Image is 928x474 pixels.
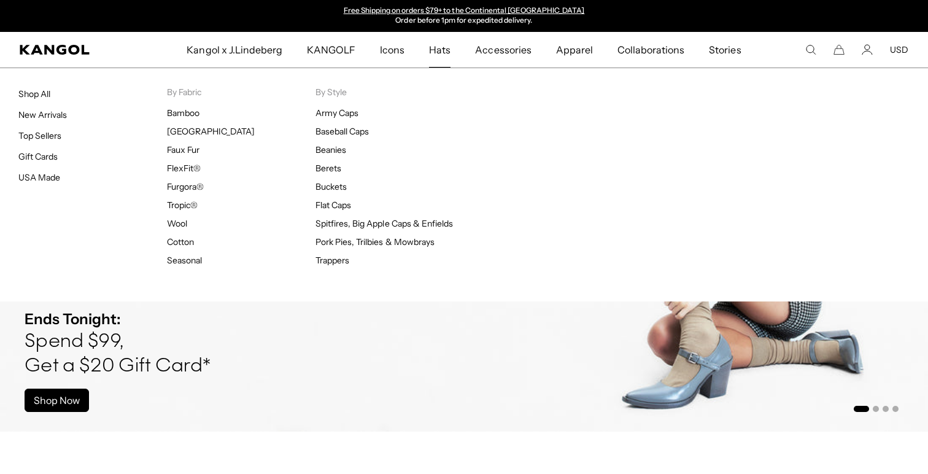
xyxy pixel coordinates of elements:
a: FlexFit® [167,163,201,174]
a: Bamboo [167,107,199,118]
a: Shop All [18,88,50,99]
a: Account [862,44,873,55]
div: 2 of 2 [338,6,590,26]
span: Kangol x J.Lindeberg [187,32,282,68]
a: Icons [368,32,417,68]
a: Gift Cards [18,151,58,162]
span: Icons [380,32,404,68]
a: Pork Pies, Trilbies & Mowbrays [315,236,435,247]
a: Kangol [20,45,123,55]
h4: Spend $99, [25,330,211,354]
a: Spitfires, Big Apple Caps & Enfields [315,218,453,229]
a: Trappers [315,255,349,266]
p: By Style [315,87,464,98]
h4: Get a $20 Gift Card* [25,354,211,379]
a: [GEOGRAPHIC_DATA] [167,126,255,137]
a: USA Made [18,172,60,183]
a: Tropic® [167,200,198,211]
a: Top Sellers [18,130,61,141]
a: KANGOLF [295,32,368,68]
a: Cotton [167,236,194,247]
a: Stories [697,32,753,68]
a: Kangol x J.Lindeberg [174,32,295,68]
a: Furgora® [167,181,204,192]
span: Hats [429,32,450,68]
a: Apparel [544,32,605,68]
span: Stories [709,32,741,68]
a: Shop Now [25,389,89,412]
button: USD [890,44,908,55]
button: Go to slide 4 [892,406,899,412]
button: Go to slide 2 [873,406,879,412]
strong: Ends Tonight: [25,310,121,328]
span: Accessories [475,32,531,68]
a: Beanies [315,144,346,155]
a: Collaborations [605,32,697,68]
a: Berets [315,163,341,174]
p: By Fabric [167,87,315,98]
a: Buckets [315,181,347,192]
a: Faux Fur [167,144,199,155]
span: Apparel [556,32,593,68]
a: Free Shipping on orders $79+ to the Continental [GEOGRAPHIC_DATA] [344,6,585,15]
slideshow-component: Announcement bar [338,6,590,26]
a: Flat Caps [315,200,351,211]
div: Announcement [338,6,590,26]
span: Collaborations [617,32,684,68]
summary: Search here [805,44,816,55]
ul: Select a slide to show [853,403,899,413]
a: Baseball Caps [315,126,369,137]
a: Hats [417,32,463,68]
p: Order before 1pm for expedited delivery. [344,16,585,26]
button: Go to slide 3 [883,406,889,412]
button: Cart [833,44,845,55]
span: KANGOLF [307,32,355,68]
a: New Arrivals [18,109,67,120]
a: Accessories [463,32,543,68]
a: Seasonal [167,255,202,266]
button: Go to slide 1 [854,406,869,412]
a: Wool [167,218,187,229]
a: Army Caps [315,107,358,118]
